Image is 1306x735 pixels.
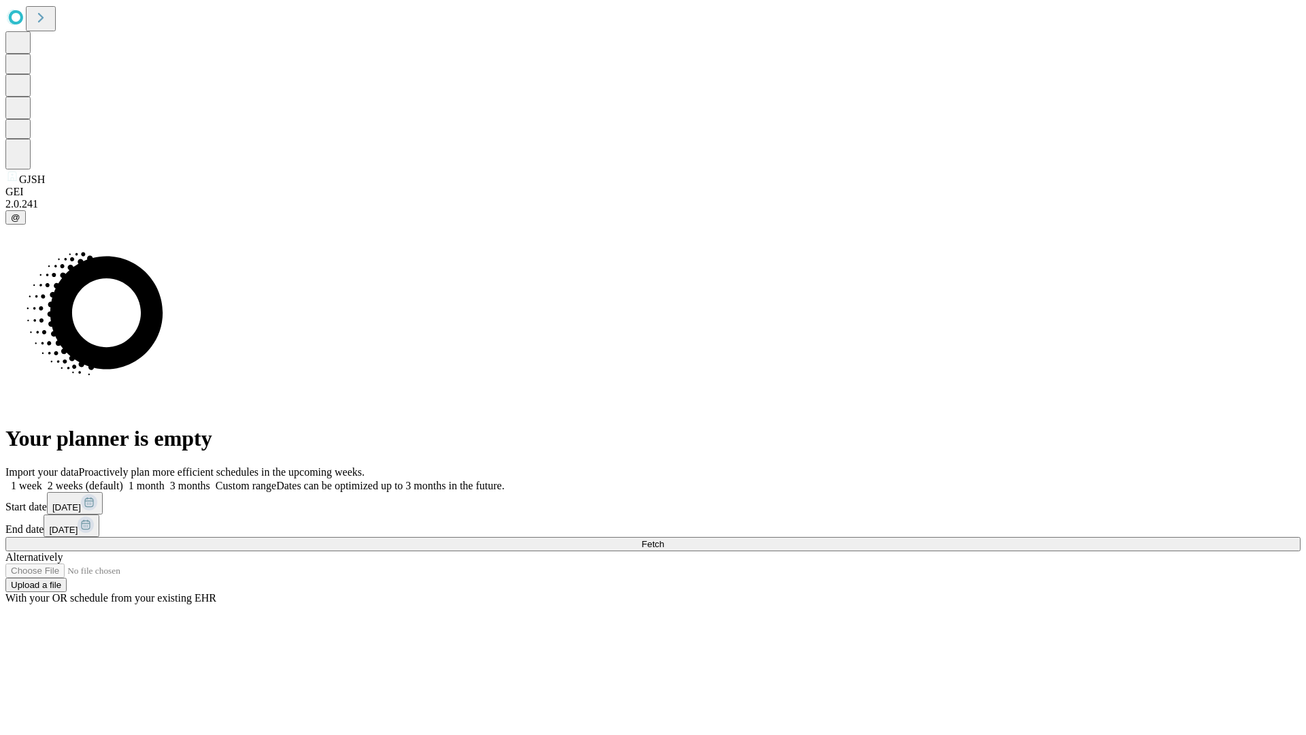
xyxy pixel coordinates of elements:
span: With your OR schedule from your existing EHR [5,592,216,604]
span: Fetch [641,539,664,549]
span: 1 week [11,480,42,491]
span: @ [11,212,20,223]
span: Custom range [216,480,276,491]
span: Alternatively [5,551,63,563]
span: 1 month [129,480,165,491]
span: [DATE] [49,525,78,535]
button: @ [5,210,26,225]
button: Fetch [5,537,1301,551]
div: GEI [5,186,1301,198]
div: 2.0.241 [5,198,1301,210]
div: End date [5,514,1301,537]
span: Proactively plan more efficient schedules in the upcoming weeks. [79,466,365,478]
h1: Your planner is empty [5,426,1301,451]
button: Upload a file [5,578,67,592]
span: [DATE] [52,502,81,512]
div: Start date [5,492,1301,514]
span: GJSH [19,174,45,185]
span: Import your data [5,466,79,478]
button: [DATE] [44,514,99,537]
span: 3 months [170,480,210,491]
button: [DATE] [47,492,103,514]
span: 2 weeks (default) [48,480,123,491]
span: Dates can be optimized up to 3 months in the future. [276,480,504,491]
